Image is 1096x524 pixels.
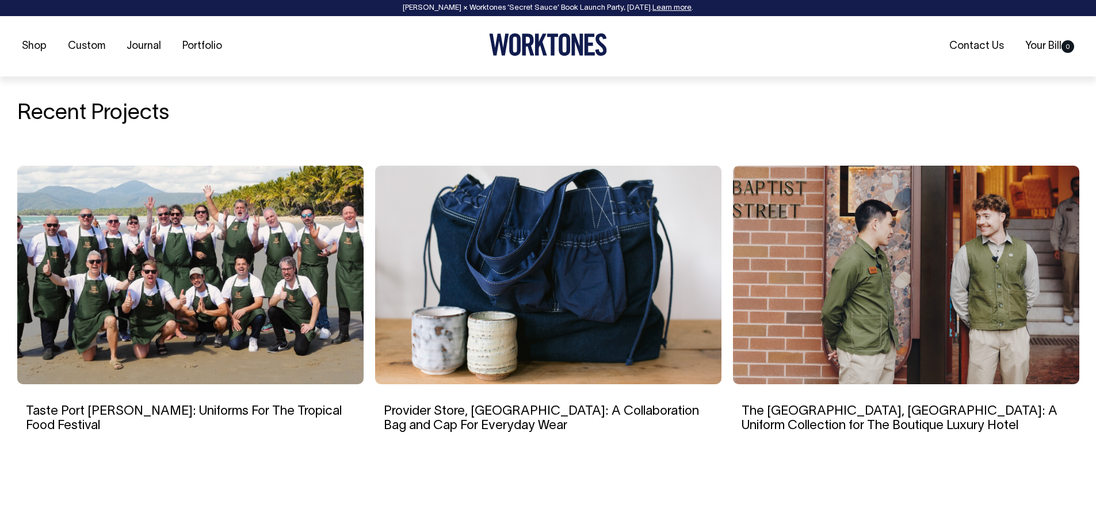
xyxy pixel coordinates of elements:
a: Portfolio [178,37,227,56]
div: [PERSON_NAME] × Worktones ‘Secret Sauce’ Book Launch Party, [DATE]. . [12,4,1084,12]
a: Journal [122,37,166,56]
a: Learn more [652,5,692,12]
span: 0 [1061,40,1074,53]
img: The EVE Hotel, Sydney: A Uniform Collection for The Boutique Luxury Hotel [733,166,1079,384]
a: Provider Store, [GEOGRAPHIC_DATA]: A Collaboration Bag and Cap For Everyday Wear [384,406,699,431]
h4: Recent Projects [17,102,1079,126]
a: Contact Us [945,37,1009,56]
img: Provider Store, Sydney: A Collaboration Bag and Cap For Everyday Wear [375,166,721,384]
a: Custom [63,37,110,56]
a: The [GEOGRAPHIC_DATA], [GEOGRAPHIC_DATA]: A Uniform Collection for The Boutique Luxury Hotel [742,406,1057,431]
img: Taste Port Douglas: Uniforms For The Tropical Food Festival [17,166,364,384]
a: Shop [17,37,51,56]
a: Taste Port [PERSON_NAME]: Uniforms For The Tropical Food Festival [26,406,342,431]
a: Your Bill0 [1021,37,1079,56]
